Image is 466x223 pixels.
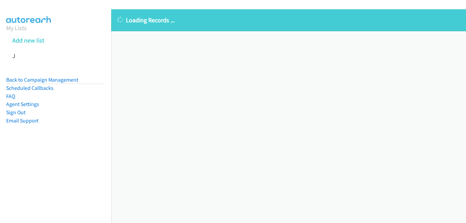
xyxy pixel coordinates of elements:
a: Email Support [6,117,38,124]
p: Loading Records ... [117,15,460,25]
a: Agent Settings [6,101,39,107]
a: Sign Out [6,109,25,116]
a: My Lists [6,24,27,32]
a: Scheduled Callbacks [6,85,54,91]
a: Back to Campaign Management [6,77,78,83]
a: J [12,52,15,60]
a: FAQ [6,93,15,99]
a: Add new list [12,36,44,44]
